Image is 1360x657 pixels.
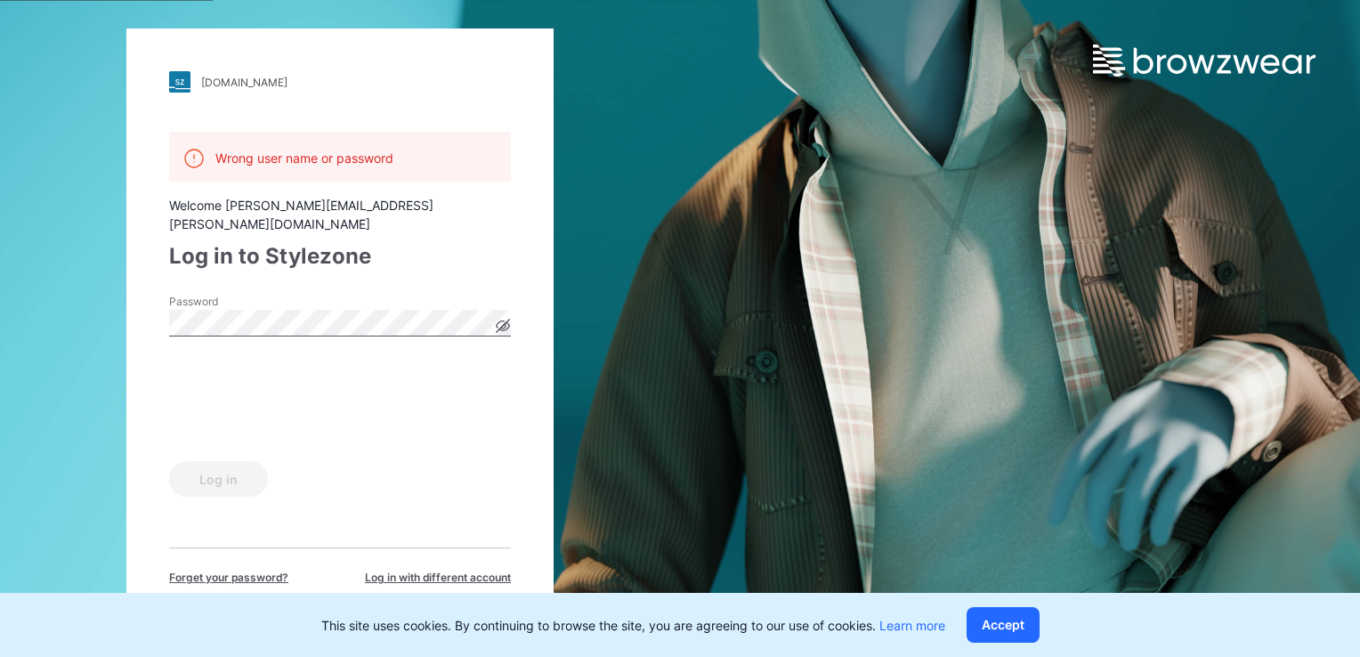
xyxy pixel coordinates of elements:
[169,240,511,272] div: Log in to Stylezone
[215,149,393,167] p: Wrong user name or password
[169,294,294,310] label: Password
[169,71,190,93] img: stylezone-logo.562084cfcfab977791bfbf7441f1a819.svg
[321,616,945,635] p: This site uses cookies. By continuing to browse the site, you are agreeing to our use of cookies.
[201,76,287,89] div: [DOMAIN_NAME]
[879,618,945,633] a: Learn more
[183,148,205,169] img: alert.76a3ded3c87c6ed799a365e1fca291d4.svg
[169,196,511,233] div: Welcome [PERSON_NAME][EMAIL_ADDRESS][PERSON_NAME][DOMAIN_NAME]
[169,71,511,93] a: [DOMAIN_NAME]
[169,570,288,586] span: Forget your password?
[967,607,1040,643] button: Accept
[169,363,440,433] iframe: reCAPTCHA
[1093,45,1315,77] img: browzwear-logo.e42bd6dac1945053ebaf764b6aa21510.svg
[365,570,511,586] span: Log in with different account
